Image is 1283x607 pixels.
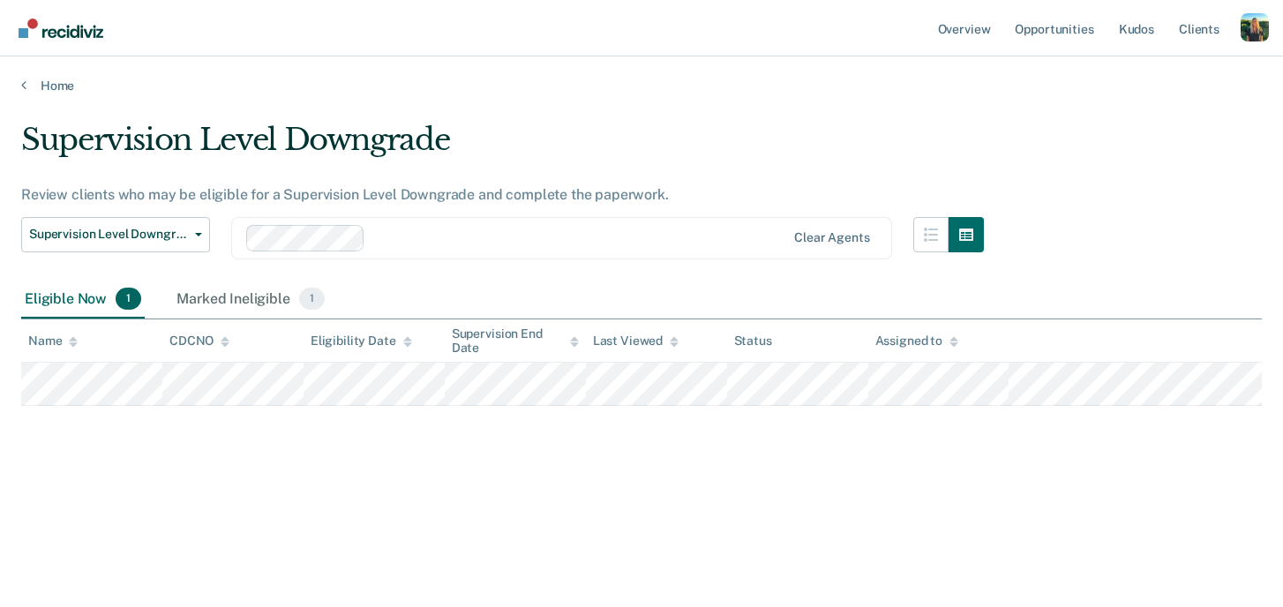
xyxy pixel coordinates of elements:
[21,186,984,203] div: Review clients who may be eligible for a Supervision Level Downgrade and complete the paperwork.
[452,326,579,356] div: Supervision End Date
[29,227,188,242] span: Supervision Level Downgrade
[21,122,984,172] div: Supervision Level Downgrade
[1241,13,1269,41] button: Profile dropdown button
[299,288,325,311] span: 1
[875,333,958,348] div: Assigned to
[794,230,869,245] div: Clear agents
[21,281,145,319] div: Eligible Now1
[21,217,210,252] button: Supervision Level Downgrade
[593,333,679,348] div: Last Viewed
[173,281,328,319] div: Marked Ineligible1
[169,333,229,348] div: CDCNO
[116,288,141,311] span: 1
[734,333,772,348] div: Status
[311,333,412,348] div: Eligibility Date
[19,19,103,38] img: Recidiviz
[21,78,1262,94] a: Home
[28,333,78,348] div: Name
